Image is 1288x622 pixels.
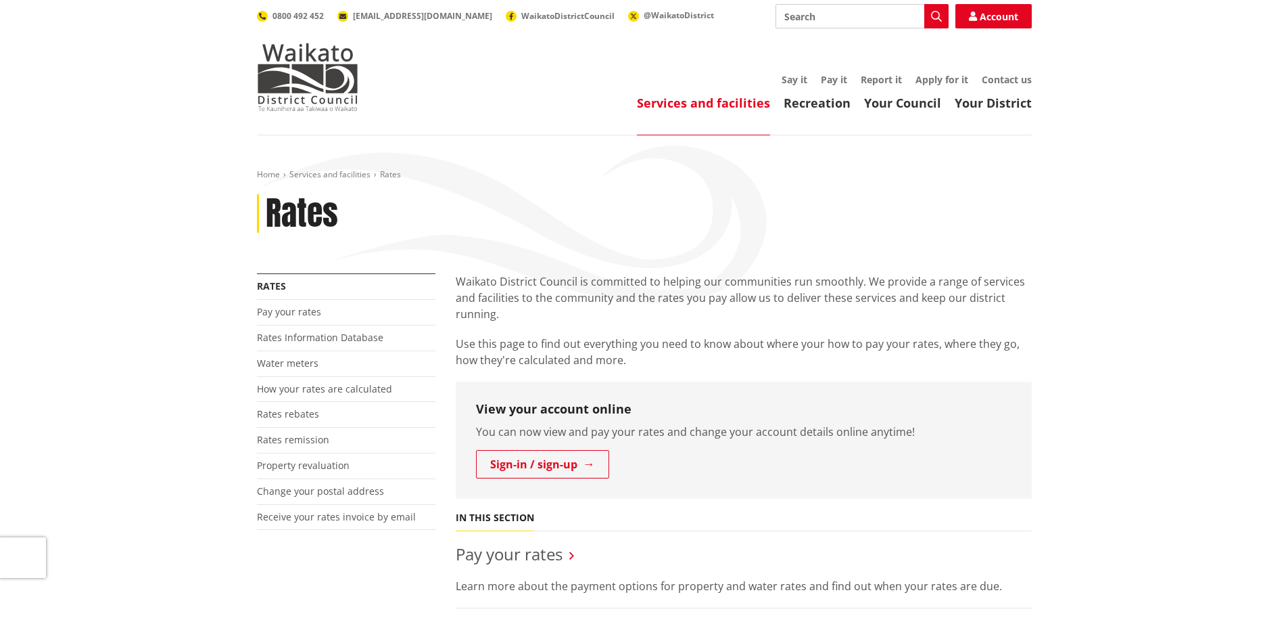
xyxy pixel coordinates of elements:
p: Waikato District Council is committed to helping our communities run smoothly. We provide a range... [456,273,1032,322]
a: Pay your rates [456,543,563,565]
a: Property revaluation [257,459,350,472]
a: Change your postal address [257,485,384,497]
a: Rates [257,280,286,292]
a: Recreation [784,95,851,111]
img: Waikato District Council - Te Kaunihera aa Takiwaa o Waikato [257,43,358,111]
a: Pay it [821,73,847,86]
span: Rates [380,169,401,180]
a: Your Council [864,95,941,111]
span: WaikatoDistrictCouncil [521,10,615,22]
a: Account [955,4,1032,28]
a: Say it [782,73,807,86]
span: [EMAIL_ADDRESS][DOMAIN_NAME] [353,10,492,22]
a: Rates rebates [257,407,319,420]
a: WaikatoDistrictCouncil [506,10,615,22]
a: Your District [955,95,1032,111]
input: Search input [776,4,949,28]
a: Sign-in / sign-up [476,450,609,479]
a: How your rates are calculated [257,382,392,395]
a: Water meters [257,357,318,370]
span: @WaikatoDistrict [644,9,714,21]
a: [EMAIL_ADDRESS][DOMAIN_NAME] [337,10,492,22]
a: Contact us [982,73,1032,86]
a: Services and facilities [637,95,770,111]
a: 0800 492 452 [257,10,324,22]
nav: breadcrumb [257,169,1032,181]
a: Services and facilities [289,169,371,180]
h3: View your account online [476,402,1011,417]
a: @WaikatoDistrict [628,9,714,21]
h5: In this section [456,512,534,524]
p: Learn more about the payment options for property and water rates and find out when your rates ar... [456,578,1032,594]
a: Apply for it [915,73,968,86]
p: You can now view and pay your rates and change your account details online anytime! [476,424,1011,440]
h1: Rates [266,194,338,234]
a: Pay your rates [257,305,321,318]
span: 0800 492 452 [272,10,324,22]
a: Receive your rates invoice by email [257,510,416,523]
a: Rates remission [257,433,329,446]
a: Rates Information Database [257,331,383,344]
p: Use this page to find out everything you need to know about where your how to pay your rates, whe... [456,336,1032,368]
a: Report it [861,73,902,86]
a: Home [257,169,280,180]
